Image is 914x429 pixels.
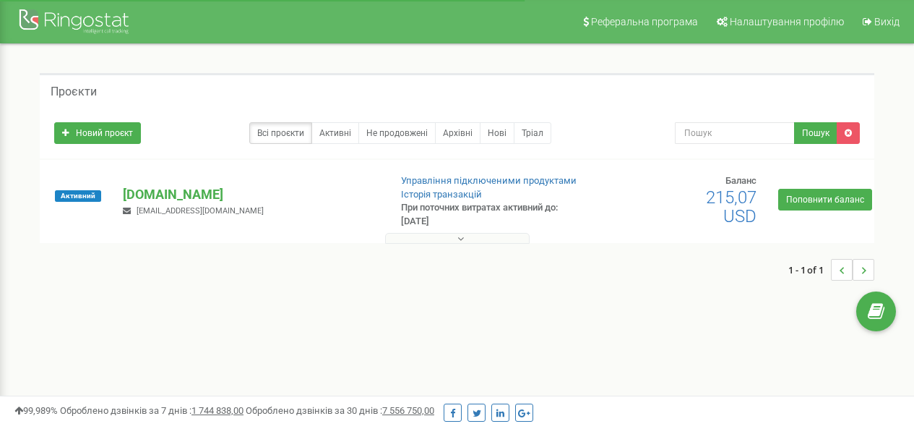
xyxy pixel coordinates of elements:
[123,185,377,204] p: [DOMAIN_NAME]
[401,189,482,200] a: Історія транзакцій
[60,405,243,416] span: Оброблено дзвінків за 7 днів :
[137,206,264,216] span: [EMAIL_ADDRESS][DOMAIN_NAME]
[54,122,141,144] a: Новий проєкт
[514,122,551,144] a: Тріал
[311,122,359,144] a: Активні
[725,175,756,186] span: Баланс
[55,190,101,202] span: Активний
[401,201,586,228] p: При поточних витратах активний до: [DATE]
[675,122,795,144] input: Пошук
[51,85,97,98] h5: Проєкти
[788,259,831,281] span: 1 - 1 of 1
[191,405,243,416] u: 1 744 838,00
[246,405,434,416] span: Оброблено дзвінків за 30 днів :
[480,122,514,144] a: Нові
[249,122,312,144] a: Всі проєкти
[401,175,577,186] a: Управління підключеними продуктами
[358,122,436,144] a: Не продовжені
[874,16,900,27] span: Вихід
[435,122,480,144] a: Архівні
[706,187,756,226] span: 215,07 USD
[14,405,58,416] span: 99,989%
[788,245,874,295] nav: ...
[730,16,844,27] span: Налаштування профілю
[778,189,872,211] a: Поповнити баланс
[591,16,698,27] span: Реферальна програма
[794,122,837,144] button: Пошук
[382,405,434,416] u: 7 556 750,00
